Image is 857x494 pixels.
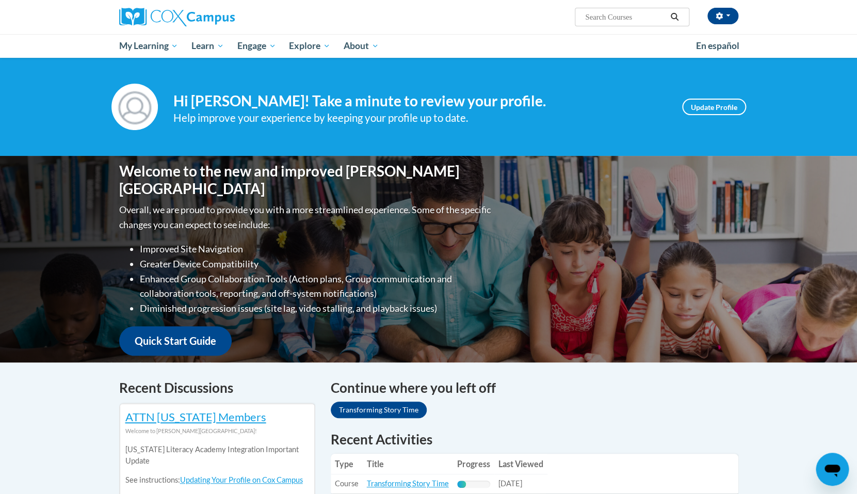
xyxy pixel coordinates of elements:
th: Last Viewed [494,454,547,474]
div: Welcome to [PERSON_NAME][GEOGRAPHIC_DATA]! [125,425,309,437]
h4: Continue where you left off [331,378,738,398]
span: Engage [237,40,276,52]
a: En español [689,35,746,57]
a: Quick Start Guide [119,326,232,356]
span: Learn [191,40,224,52]
span: About [344,40,379,52]
iframe: Button to launch messaging window [816,453,849,486]
p: Overall, we are proud to provide you with a more streamlined experience. Some of the specific cha... [119,202,493,232]
li: Diminished progression issues (site lag, video stalling, and playback issues) [140,301,493,316]
img: Profile Image [111,84,158,130]
span: En español [696,40,739,51]
th: Progress [453,454,494,474]
th: Title [363,454,453,474]
button: Account Settings [707,8,738,24]
a: My Learning [112,34,185,58]
a: Explore [282,34,337,58]
a: Learn [185,34,231,58]
div: Main menu [104,34,754,58]
a: Update Profile [682,99,746,115]
li: Enhanced Group Collaboration Tools (Action plans, Group communication and collaboration tools, re... [140,272,493,301]
h4: Recent Discussions [119,378,315,398]
a: Cox Campus [119,8,315,26]
span: My Learning [119,40,178,52]
a: Updating Your Profile on Cox Campus [180,475,303,484]
p: [US_STATE] Literacy Academy Integration Important Update [125,444,309,467]
h1: Recent Activities [331,430,738,449]
span: Explore [289,40,330,52]
li: Improved Site Navigation [140,242,493,257]
li: Greater Device Compatibility [140,257,493,272]
a: Transforming Story Time [331,402,427,418]
span: [DATE] [498,479,522,488]
div: Progress, % [457,481,466,488]
h4: Hi [PERSON_NAME]! Take a minute to review your profile. [173,92,667,110]
span: Course [335,479,359,488]
img: Cox Campus [119,8,235,26]
div: Help improve your experience by keeping your profile up to date. [173,109,667,126]
p: See instructions: [125,474,309,486]
a: About [337,34,385,58]
input: Search Courses [584,11,667,23]
a: ATTN [US_STATE] Members [125,410,266,424]
h1: Welcome to the new and improved [PERSON_NAME][GEOGRAPHIC_DATA] [119,163,493,197]
button: Search [667,11,682,23]
a: Transforming Story Time [367,479,449,488]
a: Engage [231,34,283,58]
th: Type [331,454,363,474]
